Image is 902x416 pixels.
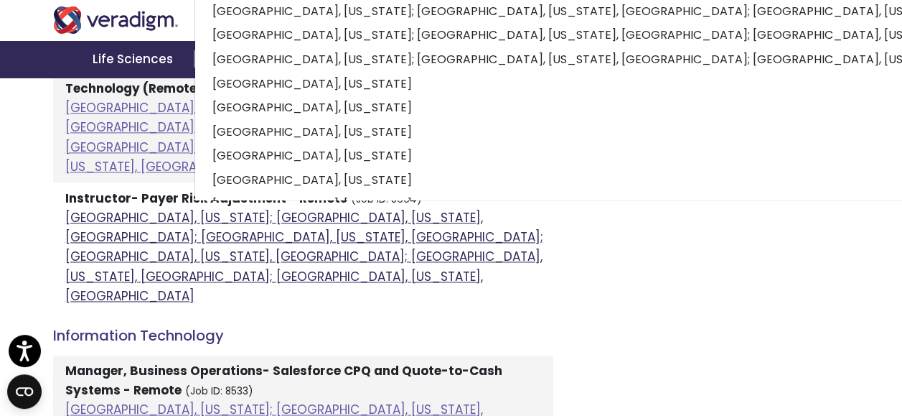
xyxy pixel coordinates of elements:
[185,384,253,398] small: (Job ID: 8533)
[53,327,553,344] h4: Information Technology
[65,362,502,399] strong: Manager, Business Operations- Salesforce CPQ and Quote-to-Cash Systems - Remote
[75,41,194,78] a: Life Sciences
[65,99,543,175] a: [GEOGRAPHIC_DATA], [US_STATE]; [GEOGRAPHIC_DATA], [US_STATE], [GEOGRAPHIC_DATA]; [GEOGRAPHIC_DATA...
[53,6,179,34] img: Veradigm logo
[351,193,422,206] small: (Job ID: 8664)
[65,209,543,305] a: [GEOGRAPHIC_DATA], [US_STATE]; [GEOGRAPHIC_DATA], [US_STATE], [GEOGRAPHIC_DATA]; [GEOGRAPHIC_DATA...
[65,60,492,97] strong: Customer Education & Product Operations Specialist - Healthcare Technology (Remote)
[65,190,347,207] strong: Instructor- Payer Risk Adjustment - Remote
[7,374,42,409] button: Open CMP widget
